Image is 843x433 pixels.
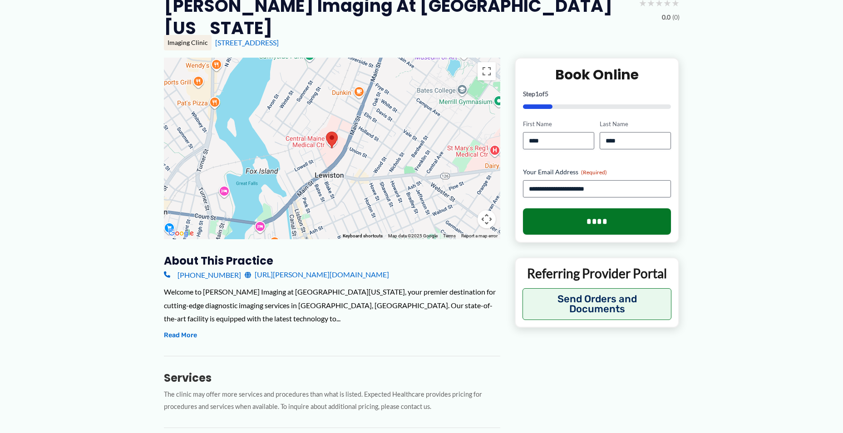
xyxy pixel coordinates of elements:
a: [PHONE_NUMBER] [164,268,241,281]
label: Last Name [600,120,671,128]
span: (0) [672,11,680,23]
span: 5 [545,90,548,98]
span: 1 [535,90,539,98]
div: Welcome to [PERSON_NAME] Imaging at [GEOGRAPHIC_DATA][US_STATE], your premier destination for cut... [164,285,500,325]
p: Referring Provider Portal [523,265,672,281]
span: Map data ©2025 Google [388,233,438,238]
div: Imaging Clinic [164,35,212,50]
label: First Name [523,120,594,128]
button: Toggle fullscreen view [478,62,496,80]
a: Open this area in Google Maps (opens a new window) [166,227,196,239]
h3: Services [164,371,500,385]
button: Map camera controls [478,210,496,228]
h2: Book Online [523,66,671,84]
label: Your Email Address [523,167,671,177]
a: Report a map error [461,233,498,238]
span: (Required) [581,169,607,176]
button: Read More [164,330,197,341]
button: Keyboard shortcuts [343,233,383,239]
img: Google [166,227,196,239]
p: Step of [523,91,671,97]
button: Send Orders and Documents [523,288,672,320]
p: The clinic may offer more services and procedures than what is listed. Expected Healthcare provid... [164,389,500,413]
a: [URL][PERSON_NAME][DOMAIN_NAME] [245,268,389,281]
span: 0.0 [662,11,670,23]
a: Terms (opens in new tab) [443,233,456,238]
a: [STREET_ADDRESS] [215,38,279,47]
h3: About this practice [164,254,500,268]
